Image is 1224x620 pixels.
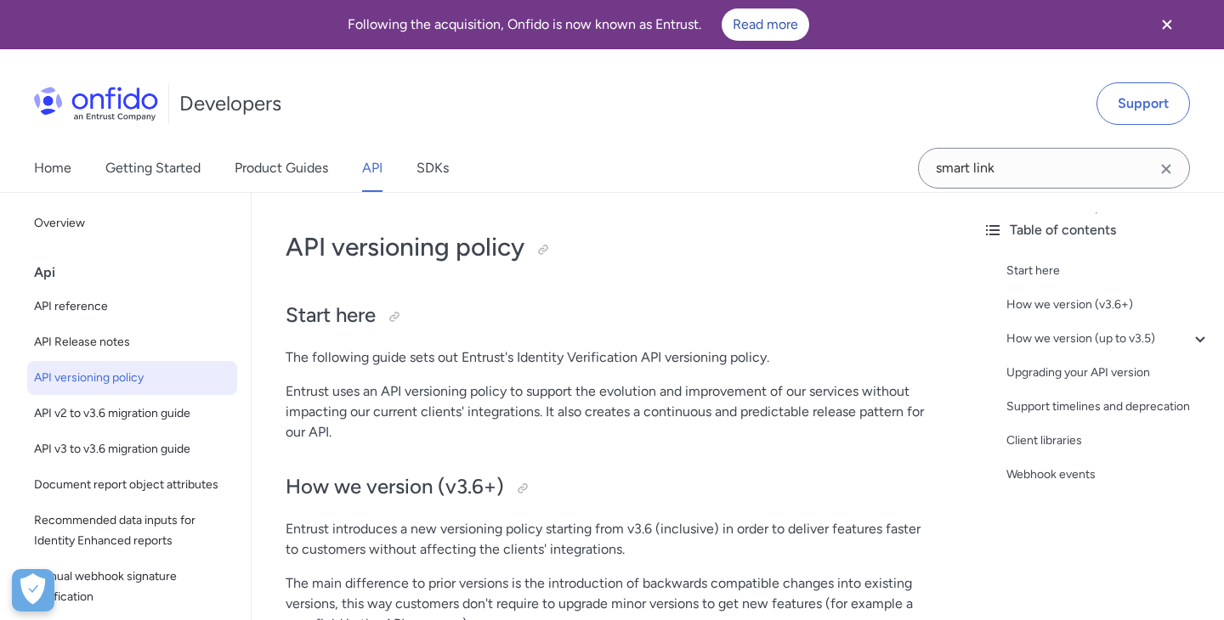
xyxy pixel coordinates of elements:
span: Manual webhook signature verification [34,566,230,607]
a: Recommended data inputs for Identity Enhanced reports [27,504,237,558]
a: Upgrading your API version [1006,363,1210,383]
div: Table of contents [983,220,1210,240]
a: Overview [27,206,237,240]
div: Cookie Preferences [12,569,54,612]
a: API v3 to v3.6 migration guide [27,432,237,466]
span: API v2 to v3.6 migration guide [34,403,230,424]
a: Home [34,144,71,192]
h1: Developers [179,90,281,117]
h1: API versioning policy [286,230,935,264]
a: Client libraries [1006,431,1210,451]
p: The following guide sets out Entrust's Identity Verification API versioning policy. [286,347,935,368]
div: Following the acquisition, Onfido is now known as Entrust. [20,8,1136,41]
div: Api [34,256,244,290]
h2: How we version (v3.6+) [286,473,935,502]
a: SDKs [416,144,449,192]
a: Document report object attributes [27,468,237,502]
a: API [362,144,382,192]
span: API reference [34,296,230,317]
svg: Clear search field button [1156,159,1176,179]
span: Overview [34,213,230,234]
a: Support timelines and deprecation [1006,397,1210,417]
a: API v2 to v3.6 migration guide [27,397,237,431]
span: Recommended data inputs for Identity Enhanced reports [34,510,230,551]
button: Open Preferences [12,569,54,612]
a: Start here [1006,261,1210,281]
a: API Release notes [27,325,237,359]
a: How we version (v3.6+) [1006,295,1210,315]
p: Entrust uses an API versioning policy to support the evolution and improvement of our services wi... [286,381,935,442]
a: Support [1096,82,1190,125]
a: How we version (up to v3.5) [1006,329,1210,349]
a: API reference [27,290,237,324]
span: API v3 to v3.6 migration guide [34,439,230,459]
span: Document report object attributes [34,475,230,495]
a: Product Guides [235,144,328,192]
h2: Start here [286,302,935,330]
img: Onfido Logo [34,87,158,121]
a: Getting Started [105,144,201,192]
svg: Close banner [1157,14,1177,35]
button: Close banner [1136,3,1198,46]
p: Entrust introduces a new versioning policy starting from v3.6 (inclusive) in order to deliver fea... [286,519,935,560]
span: API Release notes [34,332,230,352]
span: API versioning policy [34,368,230,388]
a: API versioning policy [27,361,237,395]
a: Manual webhook signature verification [27,560,237,614]
a: Read more [722,8,809,41]
input: Onfido search input field [918,148,1190,189]
a: Webhook events [1006,465,1210,485]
